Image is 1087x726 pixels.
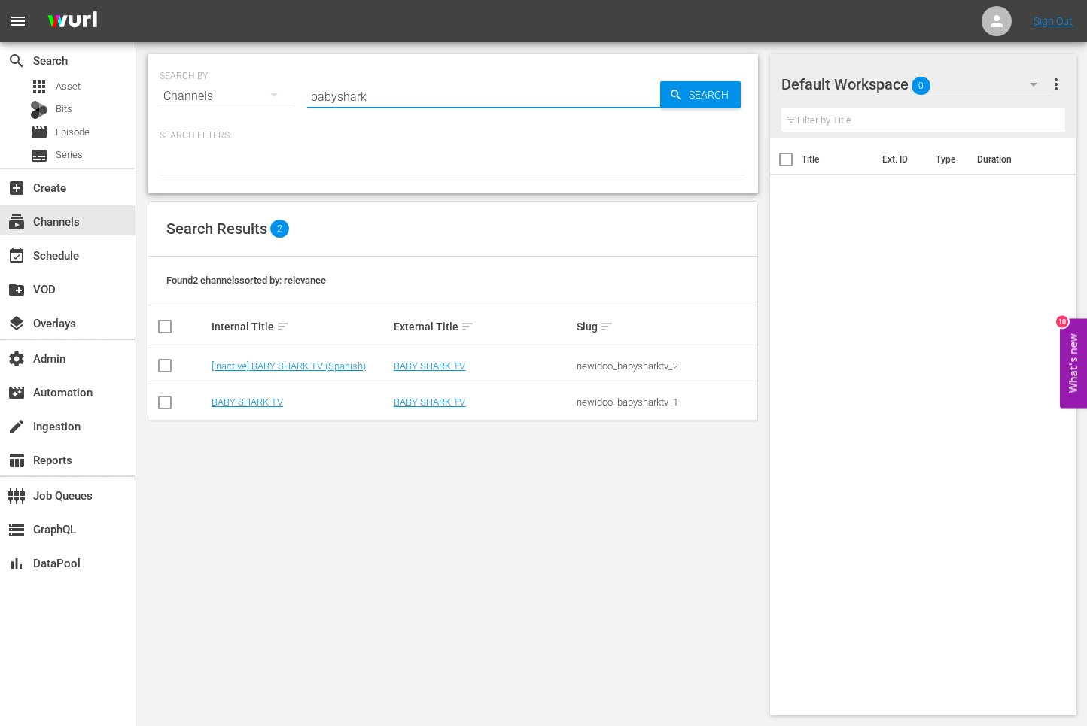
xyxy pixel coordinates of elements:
button: Search [660,81,741,108]
div: 10 [1056,315,1068,327]
button: more_vert [1047,66,1065,102]
span: Overlays [8,314,26,333]
div: Internal Title [212,317,390,336]
div: newidco_babysharktv_1 [577,396,755,408]
span: Create [8,179,26,197]
span: Reports [8,451,26,469]
span: Bits [56,102,72,117]
span: Admin [8,350,26,368]
th: Duration [968,138,1058,181]
div: Bits [30,101,48,119]
span: 2 [270,220,289,238]
a: Sign Out [1034,15,1073,27]
span: VOD [8,281,26,299]
span: Episode [56,125,90,140]
div: Slug [577,317,755,336]
span: Search [8,52,26,70]
span: sort [461,320,474,333]
span: sort [276,320,290,333]
th: Title [802,138,874,181]
span: Channels [8,213,26,231]
a: BABY SHARK TV [394,396,465,408]
span: Search Results [166,220,267,238]
p: Search Filters: [160,129,746,142]
div: Default Workspace [781,63,1052,105]
img: ans4CAIJ8jUAAAAAAAAAAAAAAAAAAAAAAAAgQb4GAAAAAAAAAAAAAAAAAAAAAAAAJMjXAAAAAAAAAAAAAAAAAAAAAAAAgAT5G... [36,4,108,39]
span: more_vert [1047,75,1065,93]
div: newidco_babysharktv_2 [577,360,755,372]
div: Channels [160,75,292,117]
span: GraphQL [8,521,26,539]
span: Found 2 channels sorted by: relevance [166,275,326,286]
span: Episode [30,123,48,141]
div: External Title [394,317,572,336]
span: Ingestion [8,418,26,436]
a: [Inactive] BABY SHARK TV (Spanish) [212,360,366,372]
span: Series [30,147,48,165]
span: Asset [56,79,81,94]
span: Automation [8,384,26,402]
th: Type [927,138,968,181]
th: Ext. ID [873,138,927,181]
a: BABY SHARK TV [212,396,283,408]
span: Schedule [8,247,26,265]
button: Open Feedback Widget [1060,318,1087,408]
span: Search [683,81,741,108]
span: sort [600,320,614,333]
span: Series [56,147,83,163]
a: BABY SHARK TV [394,360,465,372]
span: DataPool [8,554,26,573]
span: Asset [30,77,48,96]
span: 0 [912,70,930,102]
span: menu [9,12,27,30]
span: Job Queues [8,487,26,505]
